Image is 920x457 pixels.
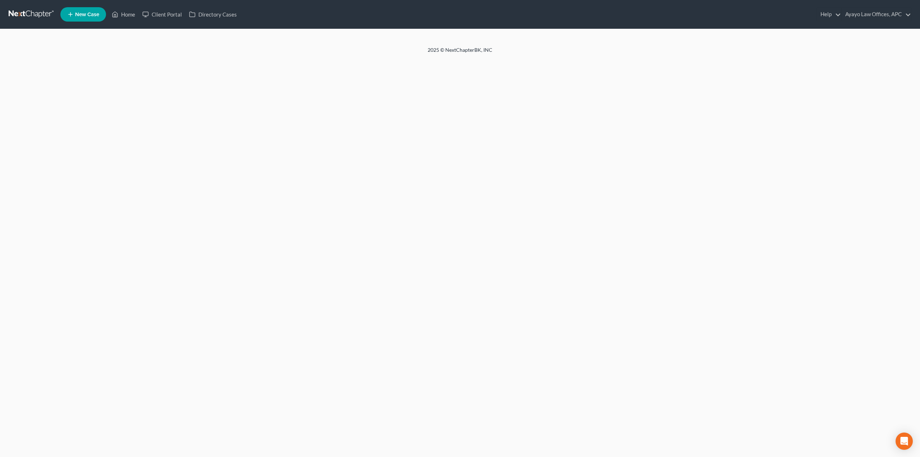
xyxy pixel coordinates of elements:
a: Directory Cases [185,8,240,21]
div: Open Intercom Messenger [896,433,913,450]
a: Help [817,8,841,21]
a: Home [108,8,139,21]
div: 2025 © NextChapterBK, INC [255,46,665,59]
new-legal-case-button: New Case [60,7,106,22]
a: Ayayo Law Offices, APC [842,8,911,21]
a: Client Portal [139,8,185,21]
